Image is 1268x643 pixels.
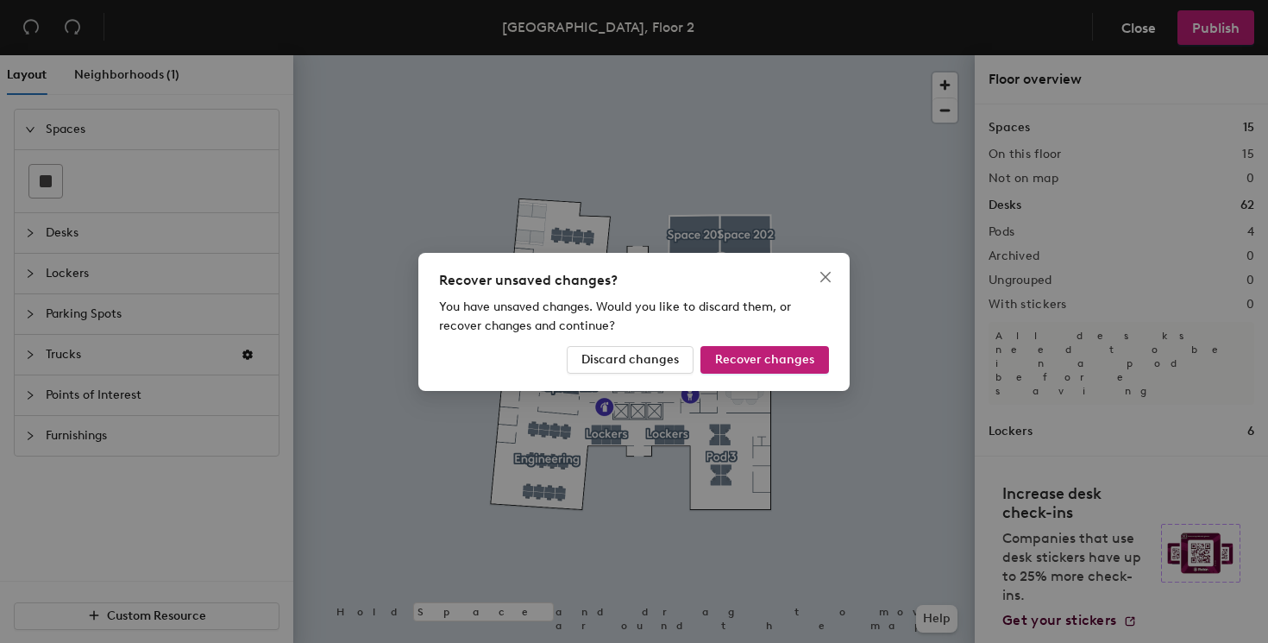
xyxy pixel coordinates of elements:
button: Close [812,263,839,291]
button: Discard changes [567,346,694,374]
span: Close [812,270,839,284]
button: Recover changes [700,346,829,374]
span: Recover changes [715,352,814,367]
span: Discard changes [581,352,679,367]
span: You have unsaved changes. Would you like to discard them, or recover changes and continue? [439,299,791,333]
span: close [819,270,832,284]
div: Recover unsaved changes? [439,270,829,291]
